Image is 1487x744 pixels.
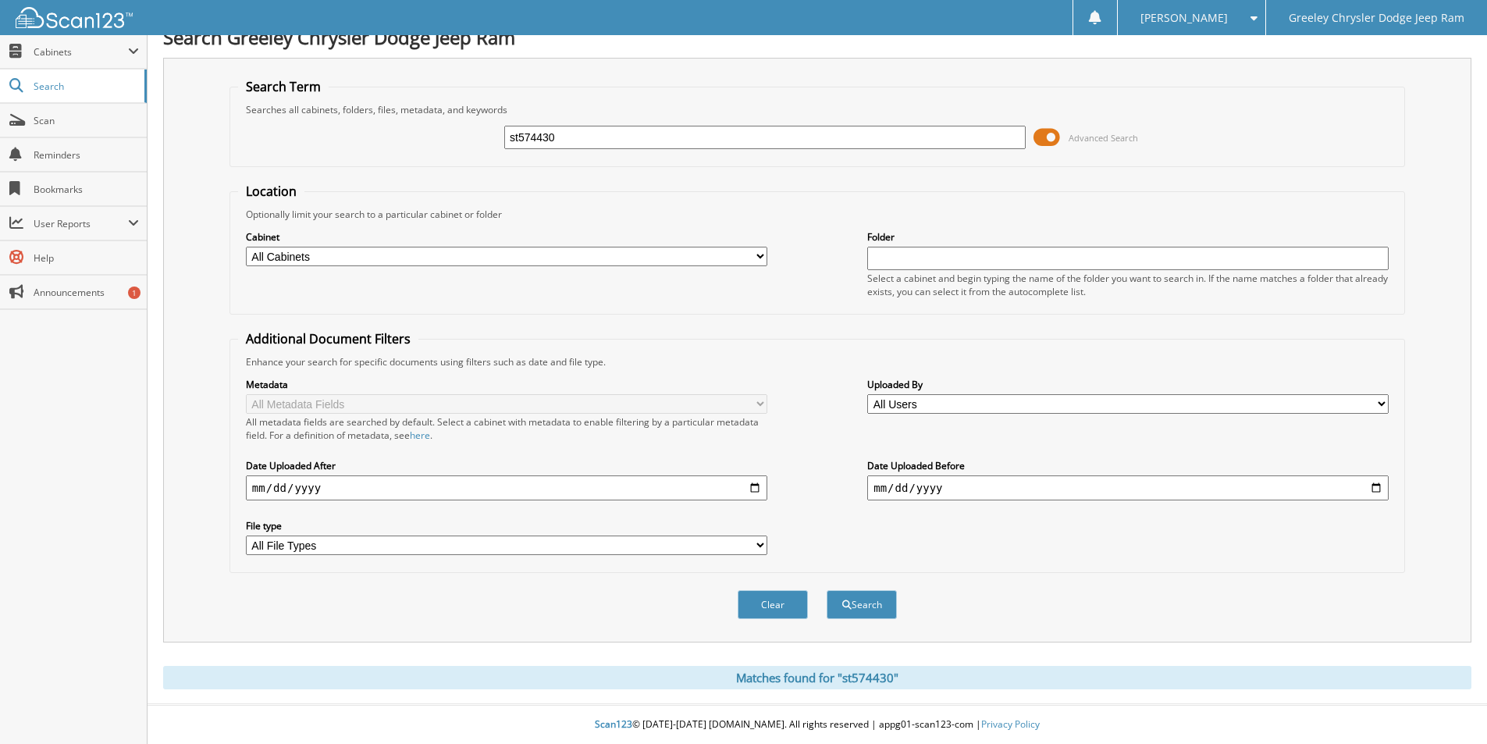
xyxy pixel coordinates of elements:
[238,355,1396,368] div: Enhance your search for specific documents using filters such as date and file type.
[867,378,1389,391] label: Uploaded By
[246,415,767,442] div: All metadata fields are searched by default. Select a cabinet with metadata to enable filtering b...
[1289,13,1464,23] span: Greeley Chrysler Dodge Jeep Ram
[238,330,418,347] legend: Additional Document Filters
[827,590,897,619] button: Search
[1069,132,1138,144] span: Advanced Search
[410,429,430,442] a: here
[867,272,1389,298] div: Select a cabinet and begin typing the name of the folder you want to search in. If the name match...
[867,459,1389,472] label: Date Uploaded Before
[867,230,1389,244] label: Folder
[148,706,1487,744] div: © [DATE]-[DATE] [DOMAIN_NAME]. All rights reserved | appg01-scan123-com |
[34,45,128,59] span: Cabinets
[34,114,139,127] span: Scan
[34,183,139,196] span: Bookmarks
[238,183,304,200] legend: Location
[238,208,1396,221] div: Optionally limit your search to a particular cabinet or folder
[34,148,139,162] span: Reminders
[34,80,137,93] span: Search
[246,475,767,500] input: start
[16,7,133,28] img: scan123-logo-white.svg
[34,286,139,299] span: Announcements
[34,217,128,230] span: User Reports
[238,78,329,95] legend: Search Term
[246,230,767,244] label: Cabinet
[981,717,1040,731] a: Privacy Policy
[867,475,1389,500] input: end
[246,459,767,472] label: Date Uploaded After
[128,287,141,299] div: 1
[163,24,1471,50] h1: Search Greeley Chrysler Dodge Jeep Ram
[246,519,767,532] label: File type
[163,666,1471,689] div: Matches found for "st574430"
[738,590,808,619] button: Clear
[34,251,139,265] span: Help
[1140,13,1228,23] span: [PERSON_NAME]
[238,103,1396,116] div: Searches all cabinets, folders, files, metadata, and keywords
[246,378,767,391] label: Metadata
[595,717,632,731] span: Scan123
